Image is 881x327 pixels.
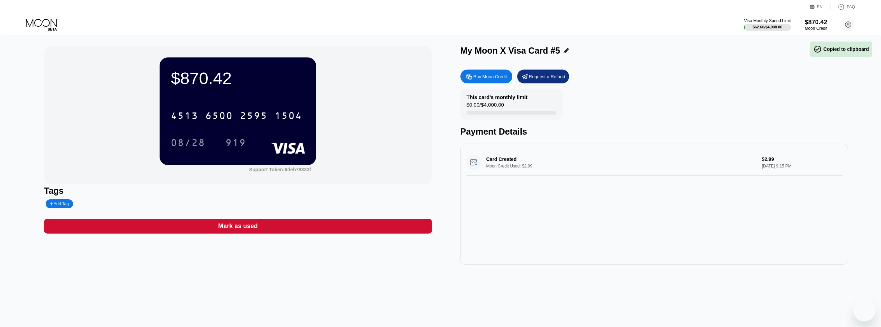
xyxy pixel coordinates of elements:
[249,167,311,172] div: Support Token:6deb78333f
[50,201,69,206] div: Add Tag
[218,222,258,230] div: Mark as used
[474,74,507,80] div: Buy Moon Credit
[744,18,791,31] div: Visa Monthly Spend Limit$62.60/$4,000.00
[847,4,855,9] div: FAQ
[744,18,791,23] div: Visa Monthly Spend Limit
[517,70,569,83] div: Request a Refund
[167,107,306,124] div: 4513650025951504
[460,70,512,83] div: Buy Moon Credit
[44,219,432,234] div: Mark as used
[171,111,198,122] div: 4513
[467,94,528,100] div: This card’s monthly limit
[165,134,210,151] div: 08/28
[810,3,831,10] div: EN
[275,111,302,122] div: 1504
[240,111,268,122] div: 2595
[813,45,869,53] div: Copied to clipboard
[853,299,875,321] iframe: Button to launch messaging window
[44,186,432,196] div: Tags
[529,74,565,80] div: Request a Refund
[805,19,827,26] div: $870.42
[467,102,504,111] div: $0.00 / $4,000.00
[813,45,822,53] span: 
[220,134,251,151] div: 919
[46,199,73,208] div: Add Tag
[805,19,827,31] div: $870.42Moon Credit
[171,138,205,149] div: 08/28
[171,69,305,88] div: $870.42
[249,167,311,172] div: Support Token: 6deb78333f
[460,46,560,56] div: My Moon X Visa Card #5
[460,127,848,137] div: Payment Details
[805,26,827,31] div: Moon Credit
[205,111,233,122] div: 6500
[225,138,246,149] div: 919
[753,25,782,29] div: $62.60 / $4,000.00
[817,4,823,9] div: EN
[831,3,855,10] div: FAQ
